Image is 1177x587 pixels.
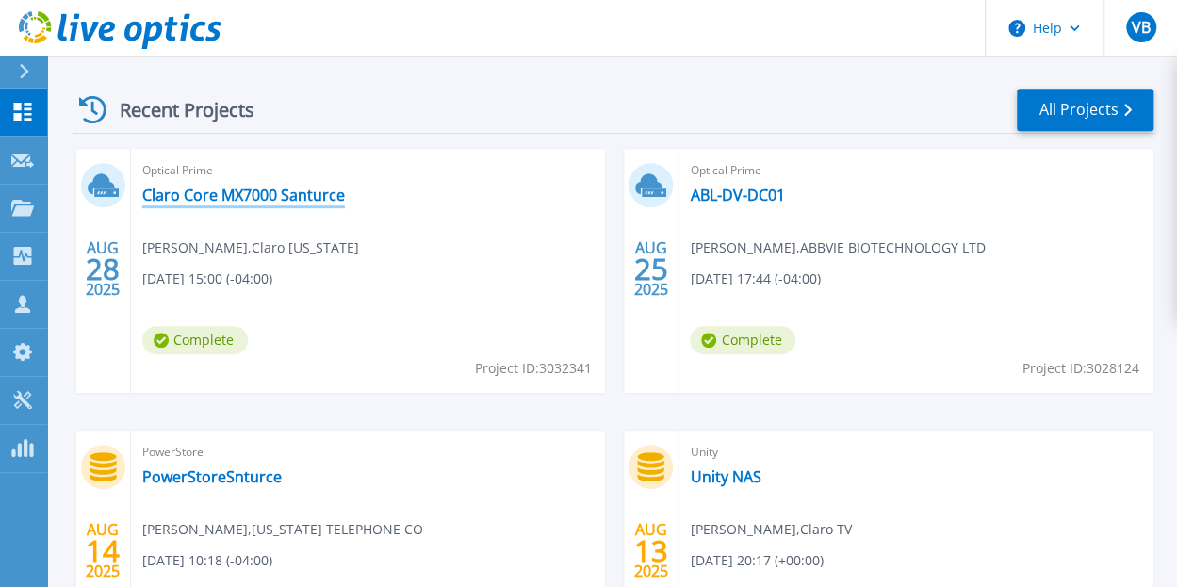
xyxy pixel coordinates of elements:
a: ABL-DV-DC01 [690,186,784,204]
span: VB [1131,20,1150,35]
span: [PERSON_NAME] , ABBVIE BIOTECHNOLOGY LTD [690,237,985,258]
span: Project ID: 3028124 [1022,358,1139,379]
a: PowerStoreSnturce [142,467,282,486]
div: AUG 2025 [85,516,121,585]
span: Optical Prime [690,160,1142,181]
a: Claro Core MX7000 Santurce [142,186,345,204]
span: [DATE] 20:17 (+00:00) [690,550,823,571]
span: Optical Prime [142,160,595,181]
span: Project ID: 3032341 [474,358,591,379]
span: [DATE] 10:18 (-04:00) [142,550,272,571]
div: AUG 2025 [633,235,669,303]
span: Unity [690,442,1142,463]
a: All Projects [1017,89,1153,131]
div: AUG 2025 [85,235,121,303]
span: [PERSON_NAME] , [US_STATE] TELEPHONE CO [142,519,423,540]
span: 25 [634,261,668,277]
span: [PERSON_NAME] , Claro [US_STATE] [142,237,359,258]
span: PowerStore [142,442,595,463]
span: Complete [690,326,795,354]
span: Complete [142,326,248,354]
span: 14 [86,543,120,559]
span: 28 [86,261,120,277]
span: [PERSON_NAME] , Claro TV [690,519,851,540]
div: AUG 2025 [633,516,669,585]
span: [DATE] 17:44 (-04:00) [690,269,820,289]
span: [DATE] 15:00 (-04:00) [142,269,272,289]
a: Unity NAS [690,467,760,486]
span: 13 [634,543,668,559]
div: Recent Projects [73,87,280,133]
